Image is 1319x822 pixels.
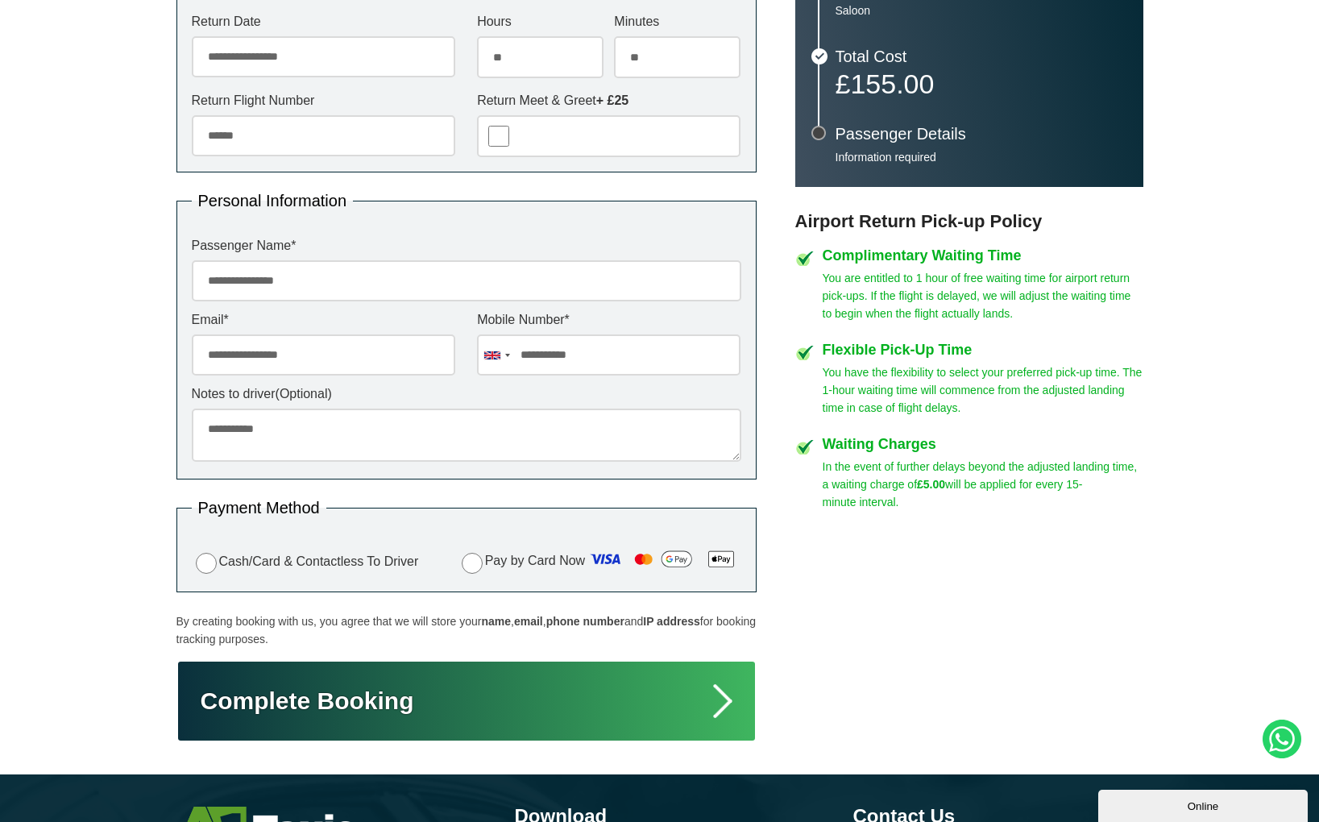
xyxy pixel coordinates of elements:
p: You are entitled to 1 hour of free waiting time for airport return pick-ups. If the flight is del... [823,269,1143,322]
iframe: chat widget [1098,787,1311,822]
span: (Optional) [276,387,332,401]
label: Return Date [192,15,455,28]
label: Minutes [614,15,740,28]
label: Return Flight Number [192,94,455,107]
p: £ [836,73,1127,95]
input: Cash/Card & Contactless To Driver [196,553,217,574]
h4: Waiting Charges [823,437,1143,451]
label: Mobile Number [477,313,740,326]
legend: Payment Method [192,500,326,516]
p: You have the flexibility to select your preferred pick-up time. The 1-hour waiting time will comm... [823,363,1143,417]
span: 155.00 [850,68,934,99]
label: Return Meet & Greet [477,94,740,107]
input: Pay by Card Now [462,553,483,574]
p: Saloon [836,3,1127,18]
button: Complete Booking [176,660,757,742]
strong: £5.00 [917,478,945,491]
h4: Flexible Pick-Up Time [823,342,1143,357]
h3: Passenger Details [836,126,1127,142]
p: Information required [836,150,1127,164]
strong: + £25 [596,93,628,107]
h3: Total Cost [836,48,1127,64]
h3: Airport Return Pick-up Policy [795,211,1143,232]
label: Cash/Card & Contactless To Driver [192,550,419,574]
h4: Complimentary Waiting Time [823,248,1143,263]
p: By creating booking with us, you agree that we will store your , , and for booking tracking purpo... [176,612,757,648]
div: United Kingdom: +44 [478,335,515,375]
strong: phone number [546,615,624,628]
label: Notes to driver [192,388,741,401]
label: Email [192,313,455,326]
legend: Personal Information [192,193,354,209]
strong: name [481,615,511,628]
label: Passenger Name [192,239,741,252]
strong: email [514,615,543,628]
label: Pay by Card Now [458,546,741,577]
label: Hours [477,15,604,28]
p: In the event of further delays beyond the adjusted landing time, a waiting charge of will be appl... [823,458,1143,511]
strong: IP address [643,615,700,628]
